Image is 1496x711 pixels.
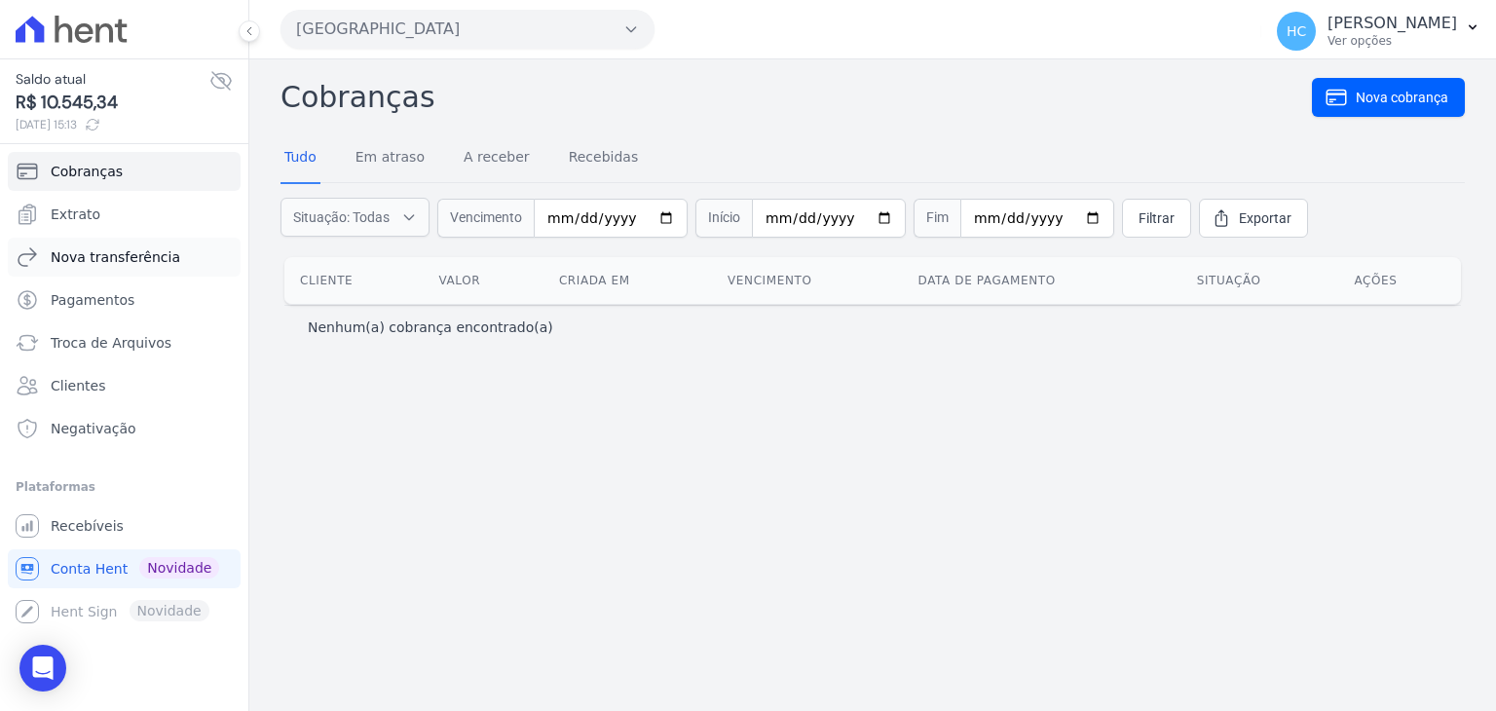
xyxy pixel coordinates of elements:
span: Novidade [139,557,219,579]
th: Vencimento [712,257,903,304]
span: Vencimento [437,199,534,238]
a: Pagamentos [8,281,241,319]
a: Nova transferência [8,238,241,277]
span: Recebíveis [51,516,124,536]
span: Cobranças [51,162,123,181]
div: Open Intercom Messenger [19,645,66,692]
a: Tudo [280,133,320,184]
th: Valor [424,257,543,304]
span: Conta Hent [51,559,128,579]
th: Situação [1181,257,1339,304]
a: Em atraso [352,133,429,184]
div: Plataformas [16,475,233,499]
button: [GEOGRAPHIC_DATA] [280,10,654,49]
p: Nenhum(a) cobrança encontrado(a) [308,318,553,337]
span: Fim [914,199,960,238]
a: Negativação [8,409,241,448]
h2: Cobranças [280,75,1312,119]
span: HC [1287,24,1306,38]
span: Pagamentos [51,290,134,310]
a: Troca de Arquivos [8,323,241,362]
span: Negativação [51,419,136,438]
a: Recebidas [565,133,643,184]
a: Recebíveis [8,506,241,545]
nav: Sidebar [16,152,233,631]
a: Extrato [8,195,241,234]
span: Situação: Todas [293,207,390,227]
span: Nova cobrança [1356,88,1448,107]
a: Nova cobrança [1312,78,1465,117]
a: Cobranças [8,152,241,191]
span: R$ 10.545,34 [16,90,209,116]
button: Situação: Todas [280,198,430,237]
th: Criada em [543,257,712,304]
span: Clientes [51,376,105,395]
span: Saldo atual [16,69,209,90]
th: Cliente [284,257,424,304]
a: Filtrar [1122,199,1191,238]
span: Troca de Arquivos [51,333,171,353]
a: Exportar [1199,199,1308,238]
span: [DATE] 15:13 [16,116,209,133]
button: HC [PERSON_NAME] Ver opções [1261,4,1496,58]
span: Exportar [1239,208,1291,228]
p: Ver opções [1328,33,1457,49]
p: [PERSON_NAME] [1328,14,1457,33]
th: Ações [1338,257,1461,304]
a: A receber [460,133,534,184]
span: Extrato [51,205,100,224]
th: Data de pagamento [903,257,1181,304]
span: Filtrar [1139,208,1175,228]
a: Conta Hent Novidade [8,549,241,588]
span: Início [695,199,752,238]
span: Nova transferência [51,247,180,267]
a: Clientes [8,366,241,405]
